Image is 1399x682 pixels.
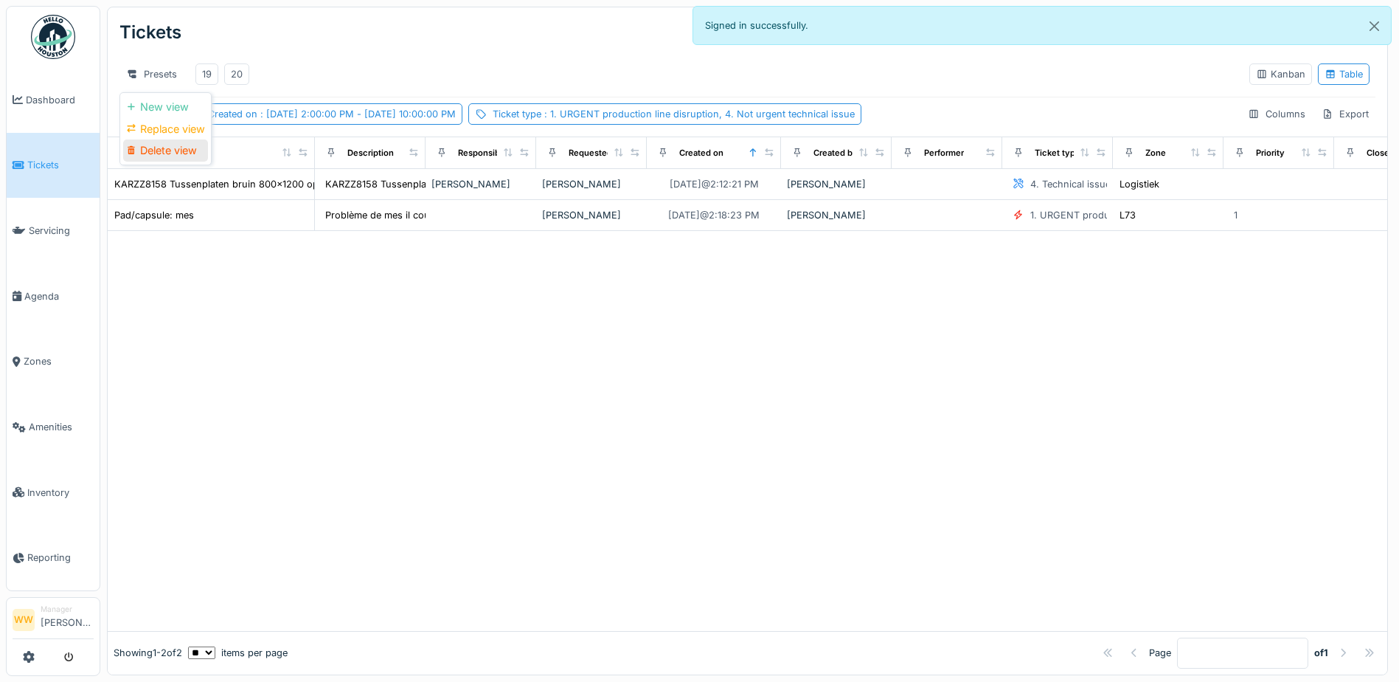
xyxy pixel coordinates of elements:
[347,147,394,159] div: Description
[1149,646,1171,660] div: Page
[1030,208,1199,222] div: 1. URGENT production line disruption
[208,107,456,121] div: Created on
[458,147,507,159] div: Responsible
[24,354,94,368] span: Zones
[1241,103,1312,125] div: Columns
[1256,147,1285,159] div: Priority
[325,208,477,222] div: Problème de mes il coup pas bien
[123,96,208,118] div: New view
[679,147,723,159] div: Created on
[119,63,184,85] div: Presets
[114,646,182,660] div: Showing 1 - 2 of 2
[27,486,94,500] span: Inventory
[1358,7,1391,46] button: Close
[787,177,886,191] div: [PERSON_NAME]
[188,646,288,660] div: items per page
[668,208,760,222] div: [DATE] @ 2:18:23 PM
[1325,67,1363,81] div: Table
[542,208,641,222] div: [PERSON_NAME]
[670,177,759,191] div: [DATE] @ 2:12:21 PM
[123,118,208,140] div: Replace view
[1314,646,1328,660] strong: of 1
[231,67,243,81] div: 20
[114,177,378,191] div: KARZZ8158 Tussenplaten bruin 800x1200 op robot's Hal 1
[31,15,75,59] img: Badge_color-CXgf-gQk.svg
[813,147,858,159] div: Created by
[493,107,855,121] div: Ticket type
[13,609,35,631] li: WW
[787,208,886,222] div: [PERSON_NAME]
[119,13,181,52] div: Tickets
[1315,103,1375,125] div: Export
[114,208,194,222] div: Pad/capsule: mes
[1035,147,1080,159] div: Ticket type
[569,147,625,159] div: Requested by
[541,108,855,120] span: : 1. URGENT production line disruption, 4. Not urgent technical issue
[41,604,94,635] li: [PERSON_NAME]
[27,158,94,172] span: Tickets
[1030,177,1111,191] div: 4. Technical issue
[257,108,456,120] span: : [DATE] 2:00:00 PM - [DATE] 10:00:00 PM
[431,177,530,191] div: [PERSON_NAME]
[29,224,94,238] span: Servicing
[41,604,94,615] div: Manager
[1234,208,1237,222] div: 1
[202,67,212,81] div: 19
[24,289,94,303] span: Agenda
[1119,177,1159,191] div: Logistiek
[26,93,94,107] span: Dashboard
[1119,208,1136,222] div: L73
[692,6,1392,45] div: Signed in successfully.
[924,147,964,159] div: Performer
[542,177,641,191] div: [PERSON_NAME]
[123,139,208,162] div: Delete view
[1256,67,1305,81] div: Kanban
[1145,147,1166,159] div: Zone
[325,177,569,191] div: KARZZ8158 Tussenplaten bruin 800x1200. De robot...
[29,420,94,434] span: Amenities
[27,551,94,565] span: Reporting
